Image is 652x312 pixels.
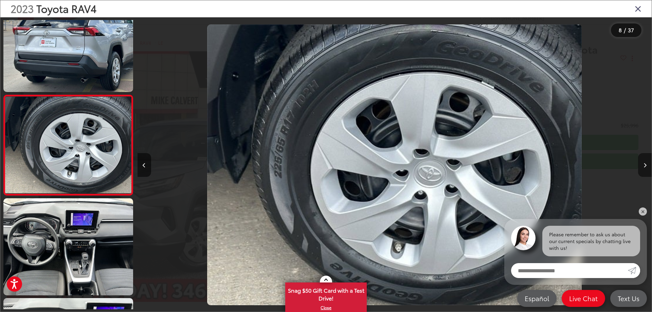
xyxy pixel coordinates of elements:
span: Text Us [614,294,643,302]
span: Snag $50 Gift Card with a Test Drive! [286,283,366,304]
span: 8 [619,26,622,34]
img: 2023 Toyota RAV4 LE [207,24,582,305]
span: Live Chat [566,294,601,302]
span: 37 [628,26,634,34]
a: Español [517,290,557,307]
span: 2023 [11,1,34,16]
img: 2023 Toyota RAV4 LE [2,197,134,296]
button: Previous image [138,153,151,177]
a: Submit [628,263,640,278]
span: / [623,28,627,33]
a: Text Us [610,290,647,307]
span: Toyota RAV4 [36,1,96,16]
i: Close gallery [635,4,641,13]
button: Next image [638,153,652,177]
span: Español [521,294,553,302]
div: 2023 Toyota RAV4 LE 7 [137,24,651,305]
img: Agent profile photo [511,226,536,250]
a: Live Chat [562,290,605,307]
div: Please remember to ask us about our current specials by chatting live with us! [542,226,640,256]
input: Enter your message [511,263,628,278]
img: 2023 Toyota RAV4 LE [4,97,132,193]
